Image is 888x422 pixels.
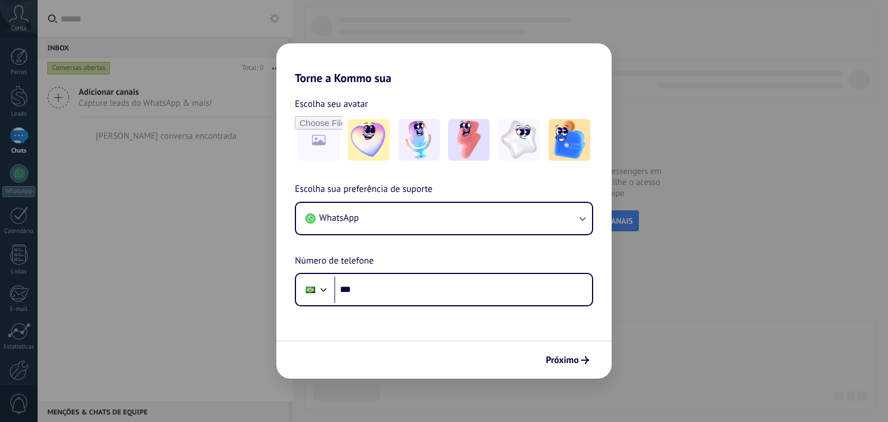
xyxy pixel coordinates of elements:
img: -3.jpeg [448,119,490,161]
div: Brazil: + 55 [299,277,321,302]
span: Próximo [546,356,579,364]
button: WhatsApp [296,203,592,234]
span: Escolha sua preferência de suporte [295,182,432,197]
span: WhatsApp [319,212,359,224]
span: Escolha seu avatar [295,97,368,112]
img: -5.jpeg [549,119,590,161]
img: -2.jpeg [398,119,440,161]
img: -4.jpeg [498,119,540,161]
img: -1.jpeg [348,119,390,161]
button: Próximo [541,350,594,370]
span: Número de telefone [295,254,373,269]
h2: Torne a Kommo sua [276,43,612,85]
